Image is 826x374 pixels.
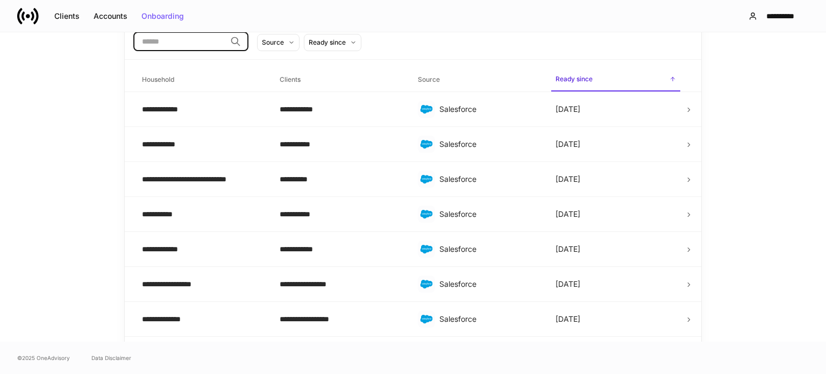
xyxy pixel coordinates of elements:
div: Onboarding [141,12,184,20]
div: Salesforce [439,174,538,185]
span: Clients [275,69,404,91]
p: [DATE] [556,314,580,324]
h6: Ready since [556,74,593,84]
p: [DATE] [556,104,580,115]
h6: Clients [280,74,301,84]
div: Source [262,37,284,47]
span: Household [138,69,267,91]
p: [DATE] [556,244,580,255]
h6: Source [418,74,440,84]
div: Salesforce [439,314,538,324]
span: Source [414,69,543,91]
div: Accounts [94,12,127,20]
span: © 2025 OneAdvisory [17,354,70,362]
div: Salesforce [439,244,538,255]
button: Source [257,34,300,51]
button: Onboarding [134,8,191,25]
p: [DATE] [556,174,580,185]
h6: Household [142,74,174,84]
div: Salesforce [439,104,538,115]
p: [DATE] [556,209,580,220]
div: Ready since [309,37,346,47]
div: Clients [54,12,80,20]
button: Ready since [304,34,361,51]
span: Ready since [551,68,680,91]
div: Salesforce [439,279,538,290]
div: Salesforce [439,139,538,150]
a: Data Disclaimer [91,354,131,362]
button: Clients [47,8,87,25]
button: Accounts [87,8,134,25]
p: [DATE] [556,279,580,290]
div: Salesforce [439,209,538,220]
p: [DATE] [556,139,580,150]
